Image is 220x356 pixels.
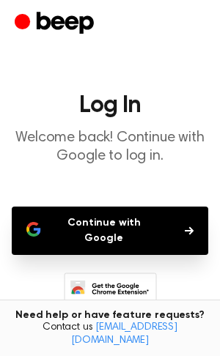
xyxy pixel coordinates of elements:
[12,94,208,117] h1: Log In
[9,322,211,347] span: Contact us
[12,207,208,255] button: Continue with Google
[12,129,208,166] p: Welcome back! Continue with Google to log in.
[71,322,177,346] a: [EMAIL_ADDRESS][DOMAIN_NAME]
[15,10,98,38] a: Beep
